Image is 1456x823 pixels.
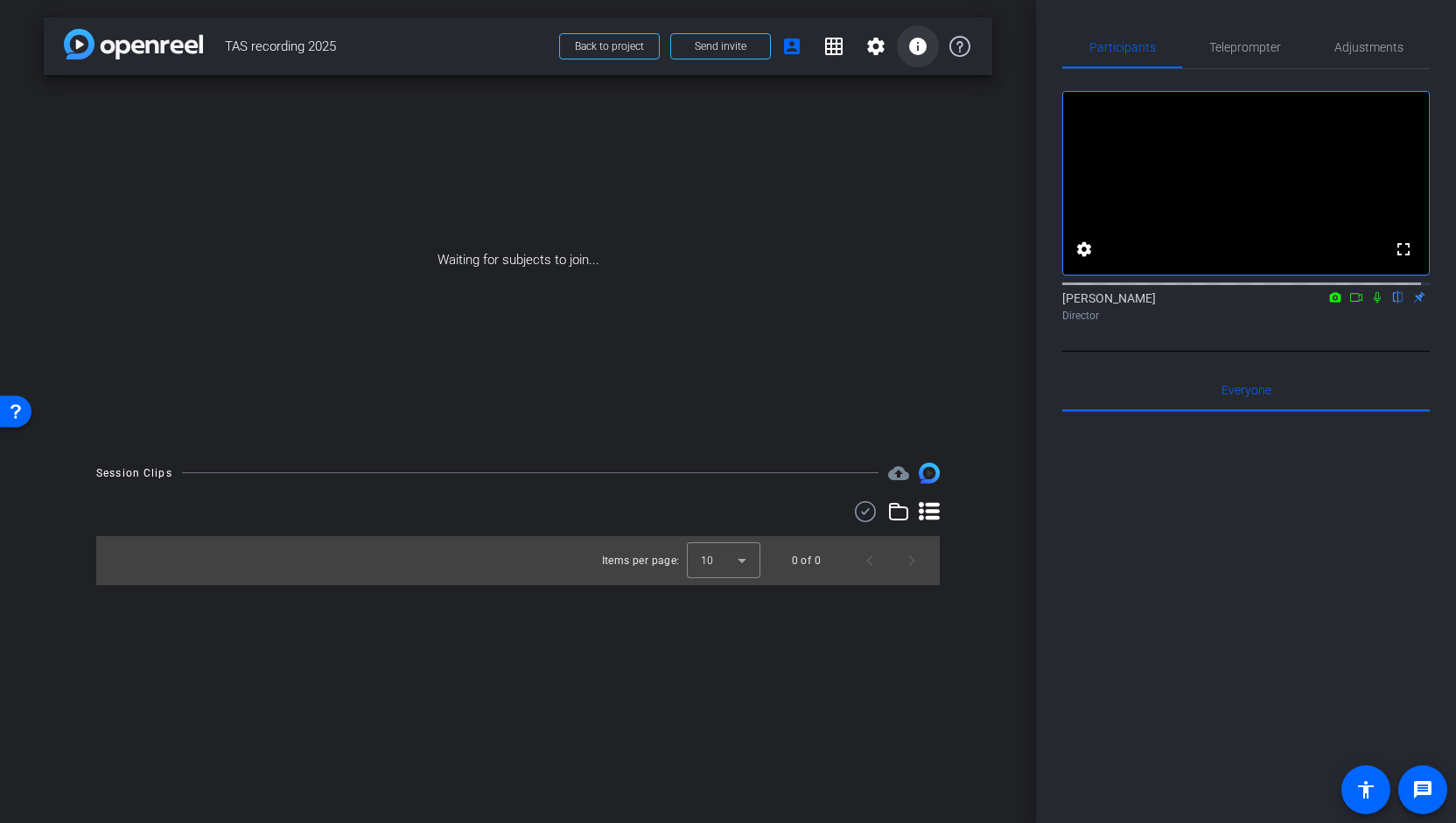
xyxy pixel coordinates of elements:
mat-icon: flip [1388,289,1409,304]
span: Participants [1089,41,1156,53]
mat-icon: grid_on [823,36,844,57]
span: Everyone [1221,384,1271,396]
mat-icon: settings [865,36,886,57]
button: Previous page [849,540,891,582]
span: Send invite [695,39,746,53]
span: Back to project [575,40,644,52]
span: Adjustments [1334,41,1403,53]
img: app-logo [64,29,203,59]
div: Session Clips [96,464,172,482]
div: 0 of 0 [792,552,821,569]
mat-icon: cloud_upload [888,463,909,484]
div: [PERSON_NAME] [1062,289,1430,324]
mat-icon: info [907,36,928,57]
mat-icon: account_box [781,36,802,57]
mat-icon: settings [1074,239,1095,260]
span: Teleprompter [1209,41,1281,53]
span: Destinations for your clips [888,463,909,484]
span: TAS recording 2025 [225,29,549,64]
mat-icon: accessibility [1355,779,1376,800]
mat-icon: fullscreen [1393,239,1414,260]
mat-icon: message [1412,779,1433,800]
div: Items per page: [602,552,680,569]
img: Session clips [919,463,940,484]
div: Waiting for subjects to join... [44,75,992,445]
div: Director [1062,308,1430,324]
button: Send invite [670,33,771,59]
button: Back to project [559,33,660,59]
button: Next page [891,540,933,582]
